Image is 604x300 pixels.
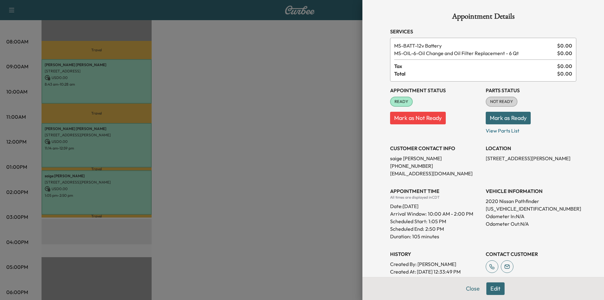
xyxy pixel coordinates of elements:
[557,42,572,49] span: $ 0.00
[390,112,446,124] button: Mark as Not Ready
[390,210,481,218] p: Arrival Window:
[486,155,576,162] p: [STREET_ADDRESS][PERSON_NAME]
[390,13,576,23] h1: Appointment Details
[462,282,484,295] button: Close
[428,210,473,218] span: 10:00 AM - 2:00 PM
[390,187,481,195] h3: APPOINTMENT TIME
[486,197,576,205] p: 2020 Nissan Pathfinder
[390,162,481,170] p: [PHONE_NUMBER]
[486,187,576,195] h3: VEHICLE INFORMATION
[390,155,481,162] p: saige [PERSON_NAME]
[390,170,481,177] p: [EMAIL_ADDRESS][DOMAIN_NAME]
[486,250,576,258] h3: CONTACT CUSTOMER
[486,212,576,220] p: Odometer In: N/A
[390,268,481,275] p: Created At : [DATE] 12:33:49 PM
[425,225,444,233] p: 2:50 PM
[390,233,481,240] p: Duration: 105 minutes
[486,282,505,295] button: Edit
[486,205,576,212] p: [US_VEHICLE_IDENTIFICATION_NUMBER]
[486,144,576,152] h3: LOCATION
[390,28,576,35] h3: Services
[557,62,572,70] span: $ 0.00
[486,220,576,228] p: Odometer Out: N/A
[394,62,557,70] span: Tax
[486,87,576,94] h3: Parts Status
[557,70,572,77] span: $ 0.00
[428,218,446,225] p: 1:05 PM
[394,42,555,49] span: 12v Battery
[394,70,557,77] span: Total
[486,112,531,124] button: Mark as Ready
[390,87,481,94] h3: Appointment Status
[486,99,517,105] span: NOT READY
[557,49,572,57] span: $ 0.00
[391,99,412,105] span: READY
[394,49,555,57] span: Oil Change and Oil Filter Replacement - 6 Qt
[390,195,481,200] div: All times are displayed in CDT
[390,260,481,268] p: Created By : [PERSON_NAME]
[390,200,481,210] div: Date: [DATE]
[390,250,481,258] h3: History
[390,218,427,225] p: Scheduled Start:
[486,124,576,134] p: View Parts List
[390,225,424,233] p: Scheduled End:
[390,144,481,152] h3: CUSTOMER CONTACT INFO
